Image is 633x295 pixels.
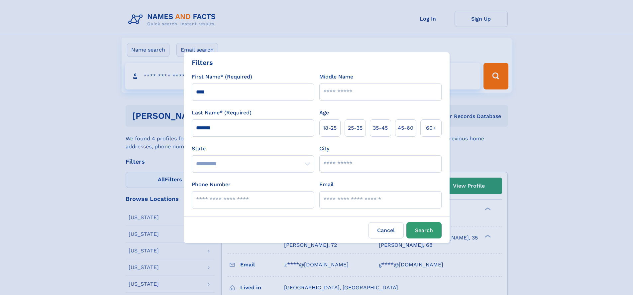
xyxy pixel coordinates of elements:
[398,124,413,132] span: 45‑60
[319,109,329,117] label: Age
[348,124,363,132] span: 25‑35
[192,58,213,68] div: Filters
[319,73,353,81] label: Middle Name
[192,109,252,117] label: Last Name* (Required)
[369,222,404,238] label: Cancel
[426,124,436,132] span: 60+
[319,145,329,153] label: City
[319,181,334,189] label: Email
[323,124,337,132] span: 18‑25
[192,73,252,81] label: First Name* (Required)
[373,124,388,132] span: 35‑45
[192,145,314,153] label: State
[406,222,442,238] button: Search
[192,181,231,189] label: Phone Number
